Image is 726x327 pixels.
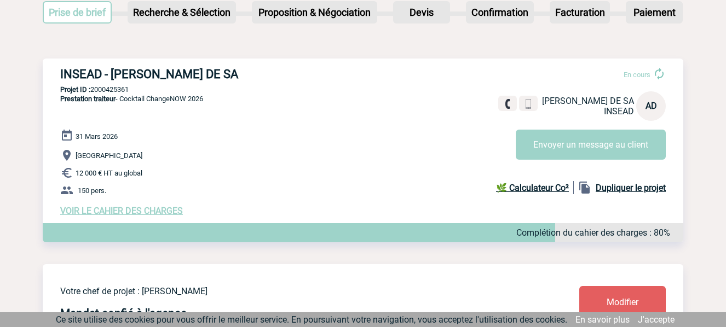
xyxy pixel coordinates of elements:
[596,183,666,193] b: Dupliquer le projet
[44,2,111,22] p: Prise de brief
[467,2,533,22] p: Confirmation
[578,181,591,194] img: file_copy-black-24dp.png
[516,130,666,160] button: Envoyer un message au client
[542,96,634,106] span: [PERSON_NAME] DE SA
[638,314,675,325] a: J'accepte
[503,99,512,109] img: fixe.png
[76,132,118,141] span: 31 Mars 2026
[627,2,682,22] p: Paiement
[56,314,567,325] span: Ce site utilise des cookies pour vous offrir le meilleur service. En poursuivant votre navigation...
[607,297,638,307] span: Modifier
[523,99,533,109] img: portable.png
[624,71,650,79] span: En cours
[129,2,235,22] p: Recherche & Sélection
[60,286,515,296] p: Votre chef de projet : [PERSON_NAME]
[60,85,90,94] b: Projet ID :
[604,106,634,116] span: INSEAD
[60,95,116,103] span: Prestation traiteur
[575,314,630,325] a: En savoir plus
[60,95,203,103] span: - Cocktail ChangeNOW 2026
[78,186,106,195] span: 150 pers.
[60,307,187,320] h4: Mandat confié à l'agence
[394,2,449,22] p: Devis
[60,67,389,81] h3: INSEAD - [PERSON_NAME] DE SA
[646,101,657,111] span: AD
[76,151,142,160] span: [GEOGRAPHIC_DATA]
[76,169,142,177] span: 12 000 € HT au global
[496,183,569,193] b: 🌿 Calculateur Co²
[43,85,683,94] p: 2000425361
[60,206,183,216] a: VOIR LE CAHIER DES CHARGES
[496,181,574,194] a: 🌿 Calculateur Co²
[253,2,376,22] p: Proposition & Négociation
[551,2,609,22] p: Facturation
